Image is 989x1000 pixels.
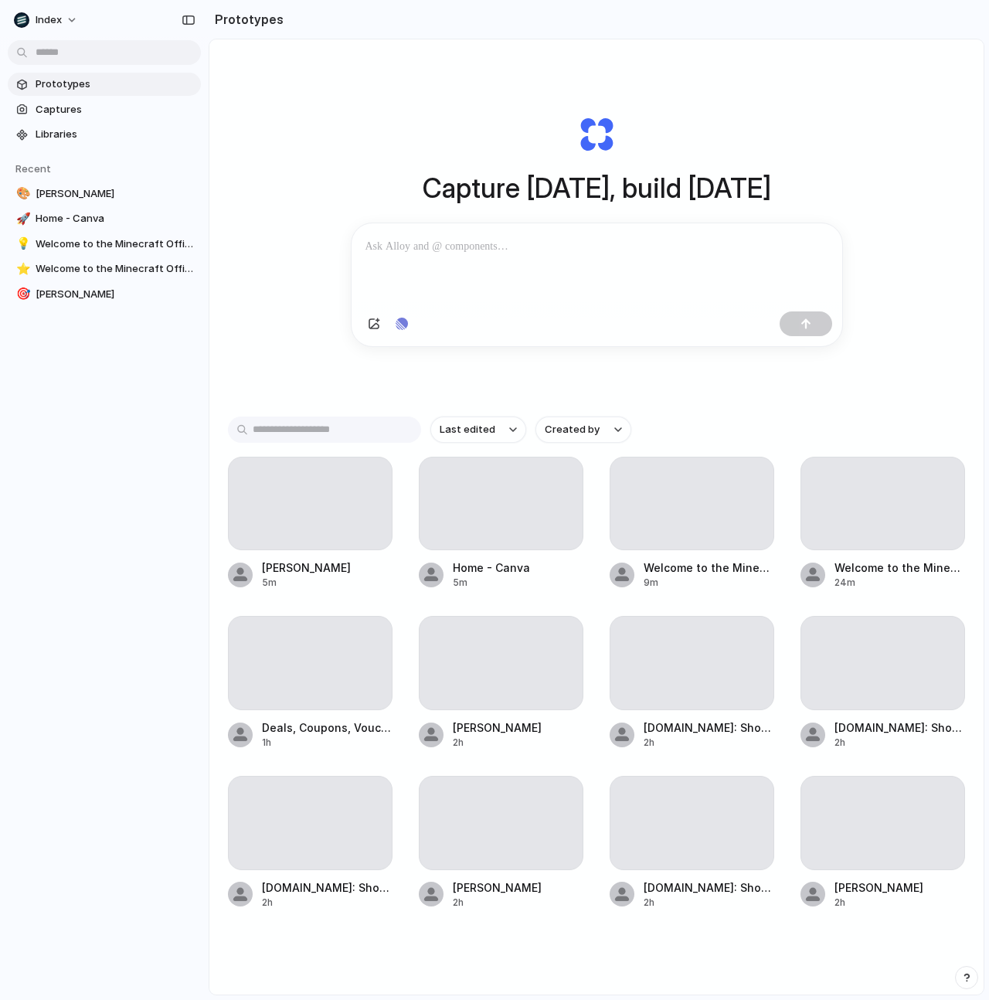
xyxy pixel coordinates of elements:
[8,8,86,32] button: Index
[8,73,201,96] a: Prototypes
[262,879,393,896] div: [DOMAIN_NAME]: Shop online for Electronics, Apparel, Toys, Books, DVDs & more
[834,560,965,576] div: Welcome to the Minecraft Official Site | Minecraft
[36,77,195,92] span: Prototypes
[453,560,530,576] div: Home - Canva
[453,719,542,736] div: [PERSON_NAME]
[8,123,201,146] a: Libraries
[262,896,393,910] div: 2h
[430,417,526,443] button: Last edited
[644,719,774,736] div: [DOMAIN_NAME]: Shop online for Electronics, Apparel, Toys, Books, DVDs & more
[262,736,393,750] div: 1h
[545,422,600,437] span: Created by
[228,776,393,910] a: [DOMAIN_NAME]: Shop online for Electronics, Apparel, Toys, Books, DVDs & more2h
[36,287,195,302] span: [PERSON_NAME]
[834,719,965,736] div: [DOMAIN_NAME]: Shop online for Electronics, Apparel, Toys, Books, DVDs & more
[800,776,965,910] a: [PERSON_NAME]2h
[834,576,965,590] div: 24m
[14,186,29,202] button: 🎨
[14,261,29,277] button: ⭐
[610,457,774,590] a: Welcome to the Minecraft Official Site | Minecraft9m
[14,211,29,226] button: 🚀
[36,211,195,226] span: Home - Canva
[834,896,923,910] div: 2h
[453,736,542,750] div: 2h
[262,576,351,590] div: 5m
[36,236,195,252] span: Welcome to the Minecraft Official Site | Minecraft
[8,182,201,206] a: 🎨[PERSON_NAME]
[36,127,195,142] span: Libraries
[453,576,530,590] div: 5m
[36,12,62,28] span: Index
[610,616,774,750] a: [DOMAIN_NAME]: Shop online for Electronics, Apparel, Toys, Books, DVDs & more2h
[644,560,774,576] div: Welcome to the Minecraft Official Site | Minecraft
[209,10,284,29] h2: Prototypes
[16,235,27,253] div: 💡
[419,776,583,910] a: [PERSON_NAME]2h
[440,422,495,437] span: Last edited
[423,168,771,209] h1: Capture [DATE], build [DATE]
[644,879,774,896] div: [DOMAIN_NAME]: Shop online for Electronics, Apparel, Toys, Books, DVDs & more
[535,417,631,443] button: Created by
[228,616,393,750] a: Deals, Coupons, Vouchers, Discounts and Freebies - OzBargain1h
[262,560,351,576] div: [PERSON_NAME]
[644,896,774,910] div: 2h
[16,210,27,228] div: 🚀
[8,257,201,281] a: ⭐Welcome to the Minecraft Official Site | Minecraft
[419,616,583,750] a: [PERSON_NAME]2h
[36,261,195,277] span: Welcome to the Minecraft Official Site | Minecraft
[8,283,201,306] a: 🎯[PERSON_NAME]
[16,285,27,303] div: 🎯
[16,185,27,202] div: 🎨
[644,736,774,750] div: 2h
[14,287,29,302] button: 🎯
[834,879,923,896] div: [PERSON_NAME]
[800,457,965,590] a: Welcome to the Minecraft Official Site | Minecraft24m
[419,457,583,590] a: Home - Canva5m
[16,260,27,278] div: ⭐
[834,736,965,750] div: 2h
[800,616,965,750] a: [DOMAIN_NAME]: Shop online for Electronics, Apparel, Toys, Books, DVDs & more2h
[15,162,51,175] span: Recent
[14,236,29,252] button: 💡
[36,186,195,202] span: [PERSON_NAME]
[610,776,774,910] a: [DOMAIN_NAME]: Shop online for Electronics, Apparel, Toys, Books, DVDs & more2h
[8,207,201,230] a: 🚀Home - Canva
[453,896,542,910] div: 2h
[228,457,393,590] a: [PERSON_NAME]5m
[36,102,195,117] span: Captures
[644,576,774,590] div: 9m
[262,719,393,736] div: Deals, Coupons, Vouchers, Discounts and Freebies - OzBargain
[8,98,201,121] a: Captures
[8,233,201,256] a: 💡Welcome to the Minecraft Official Site | Minecraft
[453,879,542,896] div: [PERSON_NAME]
